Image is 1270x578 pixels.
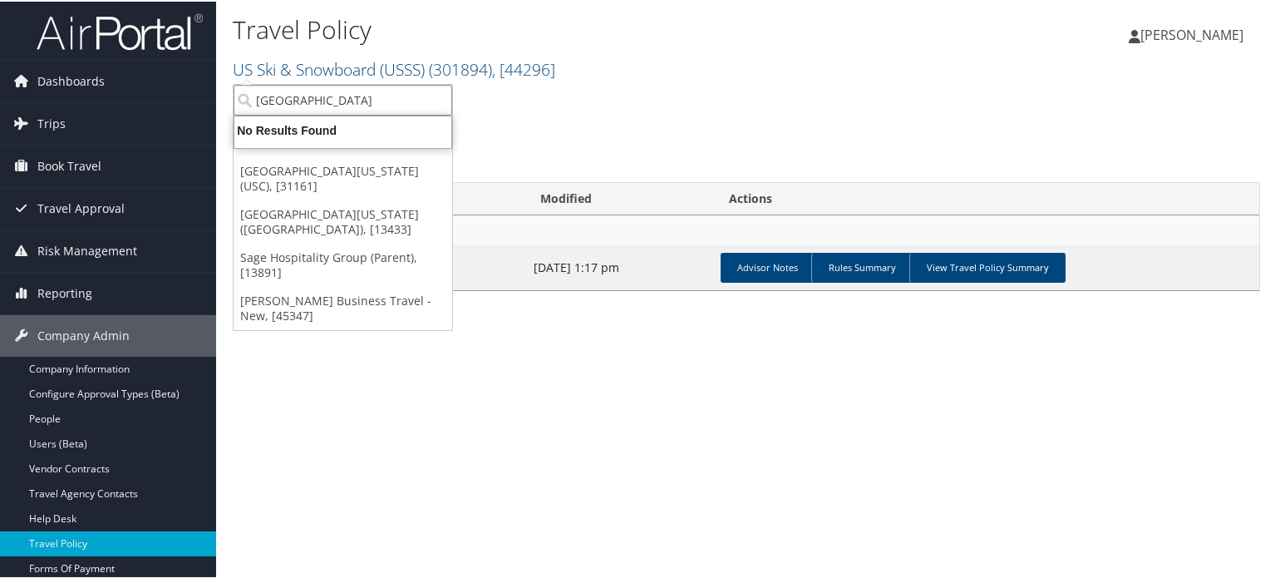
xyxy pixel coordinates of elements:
h1: Travel Policy [233,11,918,46]
div: No Results Found [224,121,461,136]
a: View Travel Policy Summary [909,251,1066,281]
th: Modified: activate to sort column ascending [525,181,715,214]
span: Risk Management [37,229,137,270]
input: Search Accounts [234,83,452,114]
a: [PERSON_NAME] Business Travel - New, [45347] [234,285,452,329]
span: Trips [37,101,66,143]
a: Sage Hospitality Group (Parent), [13891] [234,242,452,285]
span: Book Travel [37,144,101,185]
td: US Ski & Snowboard (USSS) [234,214,1259,244]
span: Travel Approval [37,186,125,228]
a: [PERSON_NAME] [1129,8,1260,58]
img: airportal-logo.png [37,11,203,50]
a: Rules Summary [811,251,913,281]
a: [GEOGRAPHIC_DATA][US_STATE] ([GEOGRAPHIC_DATA]), [13433] [234,199,452,242]
td: [DATE] 1:17 pm [525,244,715,289]
a: [GEOGRAPHIC_DATA][US_STATE] (USC), [31161] [234,156,452,199]
span: Reporting [37,271,92,313]
span: , [ 44296 ] [492,57,555,79]
span: Dashboards [37,59,105,101]
a: US Ski & Snowboard (USSS) [233,57,555,79]
a: Advisor Notes [721,251,815,281]
th: Actions [714,181,1259,214]
span: Company Admin [37,314,130,355]
span: ( 301894 ) [429,57,492,79]
span: [PERSON_NAME] [1140,24,1243,42]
